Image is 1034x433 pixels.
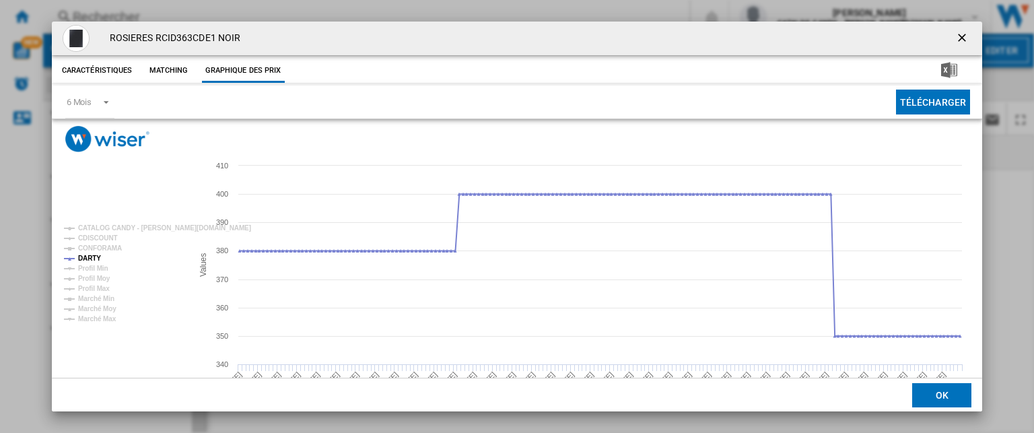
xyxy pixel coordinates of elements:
[896,90,971,114] button: Télécharger
[78,305,116,312] tspan: Marché Moy
[65,126,149,152] img: logo_wiser_300x94.png
[950,25,977,52] button: getI18NText('BUTTONS.CLOSE_DIALOG')
[139,59,199,83] button: Matching
[216,304,228,312] tspan: 360
[216,246,228,255] tspan: 380
[78,265,108,272] tspan: Profil Min
[216,162,228,170] tspan: 410
[103,32,241,45] h4: ROSIERES RCID363CDE1 NOIR
[920,59,979,83] button: Télécharger au format Excel
[216,332,228,340] tspan: 350
[912,382,971,407] button: OK
[202,59,285,83] button: Graphique des prix
[63,25,90,52] img: darty
[78,234,118,242] tspan: CDISCOUNT
[78,275,110,282] tspan: Profil Moy
[78,255,101,262] tspan: DARTY
[955,31,971,47] ng-md-icon: getI18NText('BUTTONS.CLOSE_DIALOG')
[59,59,136,83] button: Caractéristiques
[216,360,228,368] tspan: 340
[78,244,122,252] tspan: CONFORAMA
[52,22,982,411] md-dialog: Product popup
[78,285,110,292] tspan: Profil Max
[78,315,116,323] tspan: Marché Max
[216,218,228,226] tspan: 390
[216,275,228,284] tspan: 370
[78,224,251,232] tspan: CATALOG CANDY - [PERSON_NAME][DOMAIN_NAME]
[199,253,208,277] tspan: Values
[216,190,228,198] tspan: 400
[67,97,92,107] div: 6 Mois
[78,295,114,302] tspan: Marché Min
[941,62,957,78] img: excel-24x24.png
